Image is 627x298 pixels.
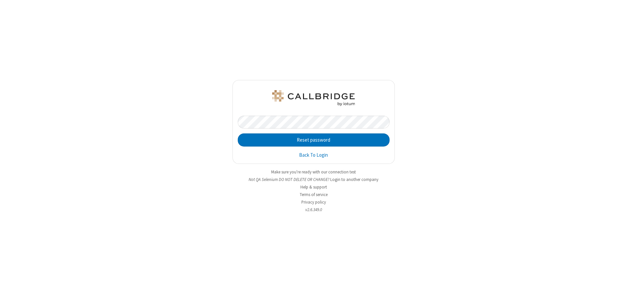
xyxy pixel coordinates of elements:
a: Back To Login [299,151,328,159]
a: Help & support [300,184,327,190]
a: Terms of service [300,192,328,197]
button: Reset password [238,133,390,147]
img: QA Selenium DO NOT DELETE OR CHANGE [271,90,356,106]
button: Login to another company [330,176,378,183]
a: Make sure you're ready with our connection test [271,169,356,175]
a: Privacy policy [301,199,326,205]
li: Not QA Selenium DO NOT DELETE OR CHANGE? [233,176,395,183]
li: v2.6.349.0 [233,207,395,213]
